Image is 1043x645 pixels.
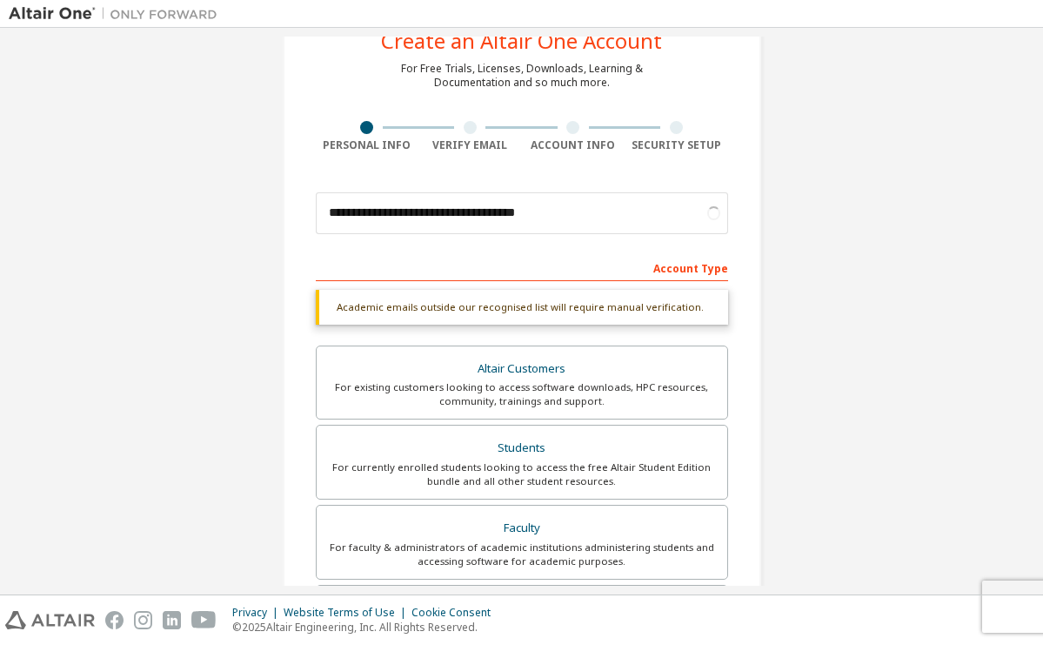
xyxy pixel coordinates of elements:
[316,138,419,152] div: Personal Info
[327,436,717,460] div: Students
[327,380,717,408] div: For existing customers looking to access software downloads, HPC resources, community, trainings ...
[411,606,501,620] div: Cookie Consent
[105,611,124,629] img: facebook.svg
[316,290,728,325] div: Academic emails outside our recognised list will require manual verification.
[5,611,95,629] img: altair_logo.svg
[522,138,625,152] div: Account Info
[327,541,717,568] div: For faculty & administrators of academic institutions administering students and accessing softwa...
[163,611,181,629] img: linkedin.svg
[134,611,152,629] img: instagram.svg
[284,606,411,620] div: Website Terms of Use
[381,30,662,51] div: Create an Altair One Account
[401,62,643,90] div: For Free Trials, Licenses, Downloads, Learning & Documentation and so much more.
[232,606,284,620] div: Privacy
[327,460,717,488] div: For currently enrolled students looking to access the free Altair Student Edition bundle and all ...
[316,253,728,281] div: Account Type
[232,620,501,635] p: © 2025 Altair Engineering, Inc. All Rights Reserved.
[327,357,717,381] div: Altair Customers
[418,138,522,152] div: Verify Email
[9,5,226,23] img: Altair One
[191,611,217,629] img: youtube.svg
[327,516,717,541] div: Faculty
[625,138,728,152] div: Security Setup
